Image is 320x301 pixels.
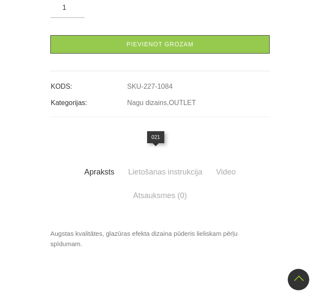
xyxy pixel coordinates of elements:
a: Apraksts [77,160,121,184]
a: OUTLET [169,99,196,107]
a: SKU-227-1084 [127,83,172,90]
td: KODS: [50,75,126,92]
td: , [126,92,270,108]
a: Atsauksmes (0) [126,184,194,208]
a: Video [209,160,243,184]
td: Kategorijas: [50,92,126,108]
a: Pievienot grozam [50,35,270,54]
a: Lietošanas instrukcija [121,160,209,184]
a: Nagu dizains [127,99,167,107]
p: Augstas kvalitātes, glazūras efekta dizaina pūderis lieliskam pērļu spīdumam. [50,229,270,249]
